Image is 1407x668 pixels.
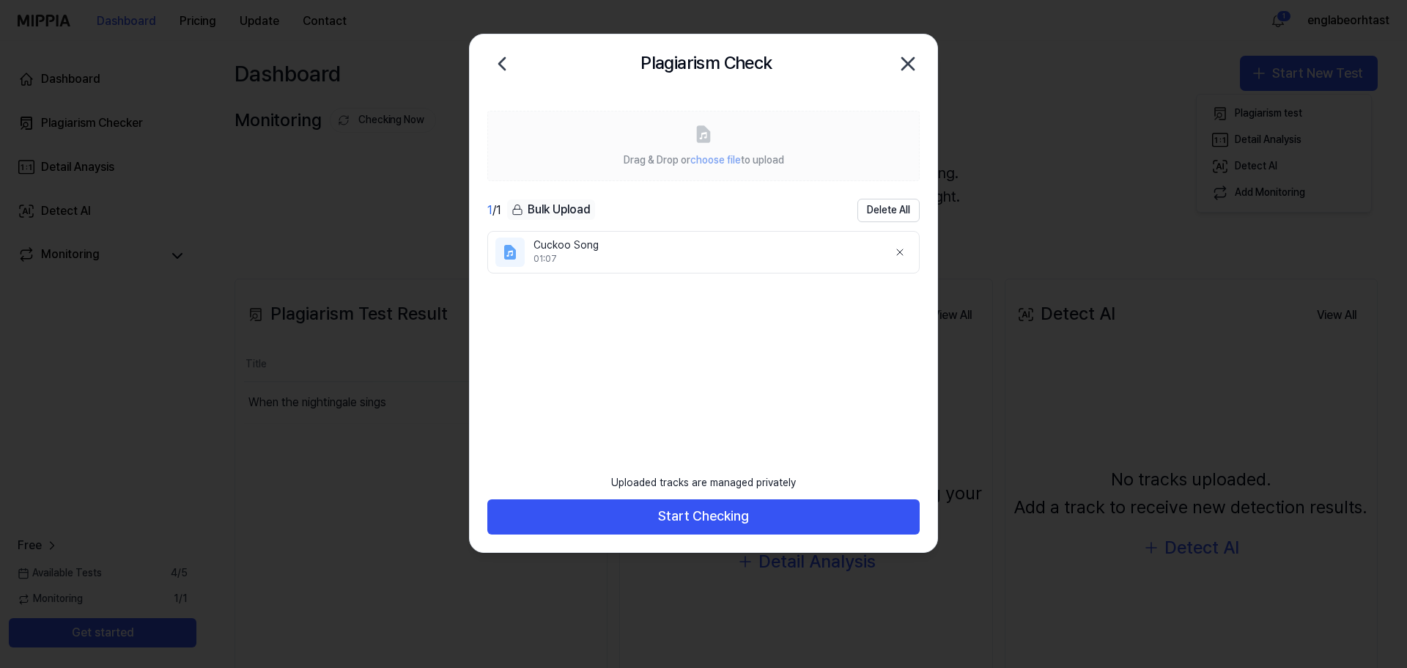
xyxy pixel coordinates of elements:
[640,49,772,77] h2: Plagiarism Check
[507,199,595,221] button: Bulk Upload
[487,499,920,535] button: Start Checking
[487,203,492,217] span: 1
[533,238,876,253] div: Cuckoo Song
[507,199,595,220] div: Bulk Upload
[533,253,876,265] div: 01:07
[624,154,784,166] span: Drag & Drop or to upload
[602,467,805,499] div: Uploaded tracks are managed privately
[487,202,501,219] div: / 1
[857,199,920,222] button: Delete All
[690,154,741,166] span: choose file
